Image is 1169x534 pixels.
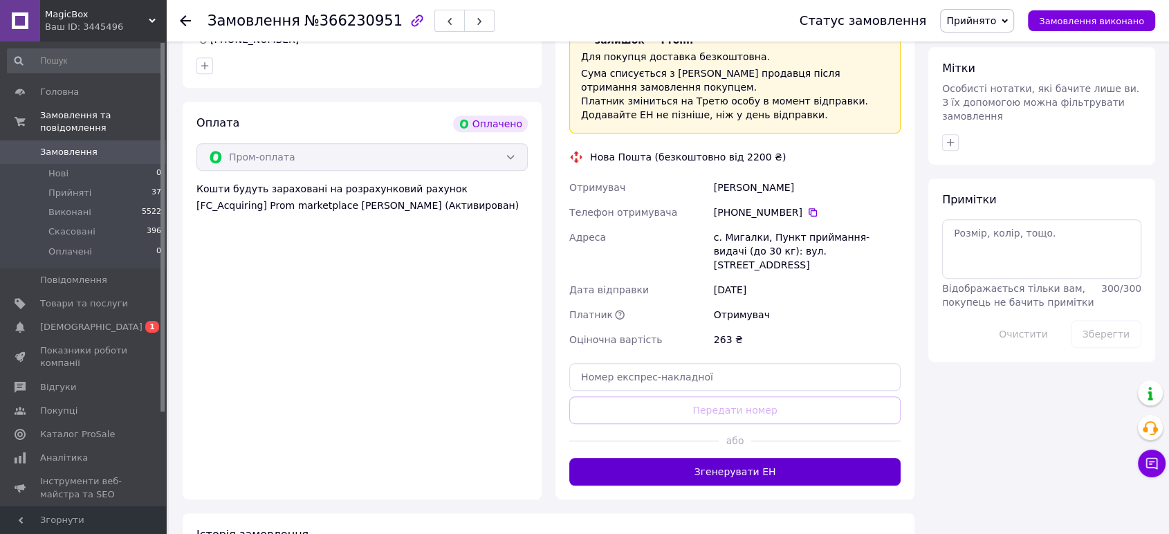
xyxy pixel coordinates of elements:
[942,83,1139,122] span: Особисті нотатки, які бачите лише ви. З їх допомогою можна фільтрувати замовлення
[45,21,166,33] div: Ваш ID: 3445496
[40,146,98,158] span: Замовлення
[145,321,159,333] span: 1
[142,206,161,219] span: 5522
[156,246,161,258] span: 0
[569,284,649,295] span: Дата відправки
[40,344,128,369] span: Показники роботи компанії
[711,302,903,327] div: Отримувач
[304,12,403,29] span: №366230951
[208,12,300,29] span: Замовлення
[711,225,903,277] div: с. Мигалки, Пункт приймання-видачі (до 30 кг): вул. [STREET_ADDRESS]
[48,246,92,258] span: Оплачені
[595,35,693,46] span: залишок — Prom.
[587,150,789,164] div: Нова Пошта (безкоштовно від 2200 ₴)
[196,182,528,212] div: Кошти будуть зараховані на розрахунковий рахунок
[569,207,677,218] span: Телефон отримувача
[40,405,77,417] span: Покупці
[151,187,161,199] span: 37
[711,327,903,352] div: 263 ₴
[40,452,88,464] span: Аналітика
[711,175,903,200] div: [PERSON_NAME]
[1101,283,1141,294] span: 300 / 300
[719,434,752,448] span: або
[156,167,161,180] span: 0
[711,277,903,302] div: [DATE]
[40,274,107,286] span: Повідомлення
[453,116,528,132] div: Оплачено
[40,297,128,310] span: Товари та послуги
[581,66,889,122] div: Сума списується з [PERSON_NAME] продавця після отримання замовлення покупцем. Платник зміниться н...
[40,86,79,98] span: Головна
[40,109,166,134] span: Замовлення та повідомлення
[45,8,149,21] span: MagicBox
[1028,10,1155,31] button: Замовлення виконано
[569,363,901,391] input: Номер експрес-накладної
[147,225,161,238] span: 396
[946,15,996,26] span: Прийнято
[40,321,142,333] span: [DEMOGRAPHIC_DATA]
[180,14,191,28] div: Повернутися назад
[569,309,613,320] span: Платник
[942,283,1094,308] span: Відображається тільки вам, покупець не бачить примітки
[7,48,163,73] input: Пошук
[40,428,115,441] span: Каталог ProSale
[569,458,901,486] button: Згенерувати ЕН
[1138,450,1166,477] button: Чат з покупцем
[800,14,927,28] div: Статус замовлення
[48,187,91,199] span: Прийняті
[714,205,901,219] div: [PHONE_NUMBER]
[40,381,76,394] span: Відгуки
[48,167,68,180] span: Нові
[569,232,606,243] span: Адреса
[48,225,95,238] span: Скасовані
[942,193,996,206] span: Примітки
[196,199,528,212] div: [FC_Acquiring] Prom marketplace [PERSON_NAME] (Активирован)
[48,206,91,219] span: Виконані
[581,50,889,64] div: Для покупця доставка безкоштовна.
[1039,16,1144,26] span: Замовлення виконано
[942,62,975,75] span: Мітки
[569,182,625,193] span: Отримувач
[196,116,239,129] span: Оплата
[569,334,662,345] span: Оціночна вартість
[40,475,128,500] span: Інструменти веб-майстра та SEO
